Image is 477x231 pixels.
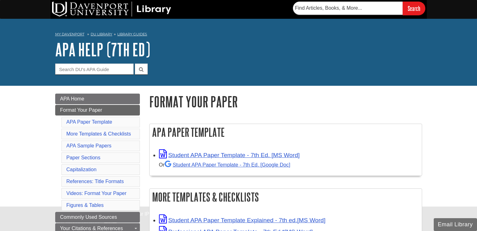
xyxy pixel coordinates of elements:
[55,212,140,223] a: Commonly Used Sources
[55,105,140,115] a: Format Your Paper
[149,94,422,110] h1: Format Your Paper
[55,32,84,37] a: My Davenport
[60,96,84,101] span: APA Home
[293,2,403,15] input: Find Articles, Books, & More...
[66,131,131,136] a: More Templates & Checklists
[159,217,326,223] a: Link opens in new window
[150,189,422,205] h2: More Templates & Checklists
[66,143,112,148] a: APA Sample Papers
[55,64,134,74] input: Search DU's APA Guide
[52,2,171,17] img: DU Library
[55,40,150,59] a: APA Help (7th Ed)
[55,30,422,40] nav: breadcrumb
[66,191,127,196] a: Videos: Format Your Paper
[66,167,97,172] a: Capitalization
[60,107,102,113] span: Format Your Paper
[403,2,425,15] input: Search
[60,214,117,220] span: Commonly Used Sources
[293,2,425,15] form: Searches DU Library's articles, books, and more
[159,152,300,158] a: Link opens in new window
[91,32,112,36] a: DU Library
[150,124,422,141] h2: APA Paper Template
[434,218,477,231] button: Email Library
[66,119,112,125] a: APA Paper Template
[66,155,101,160] a: Paper Sections
[165,162,290,167] a: Student APA Paper Template - 7th Ed. [Google Doc]
[55,94,140,104] a: APA Home
[66,179,124,184] a: References: Title Formats
[117,32,147,36] a: Library Guides
[159,162,290,167] small: Or
[60,226,123,231] span: Your Citations & References
[66,203,104,208] a: Figures & Tables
